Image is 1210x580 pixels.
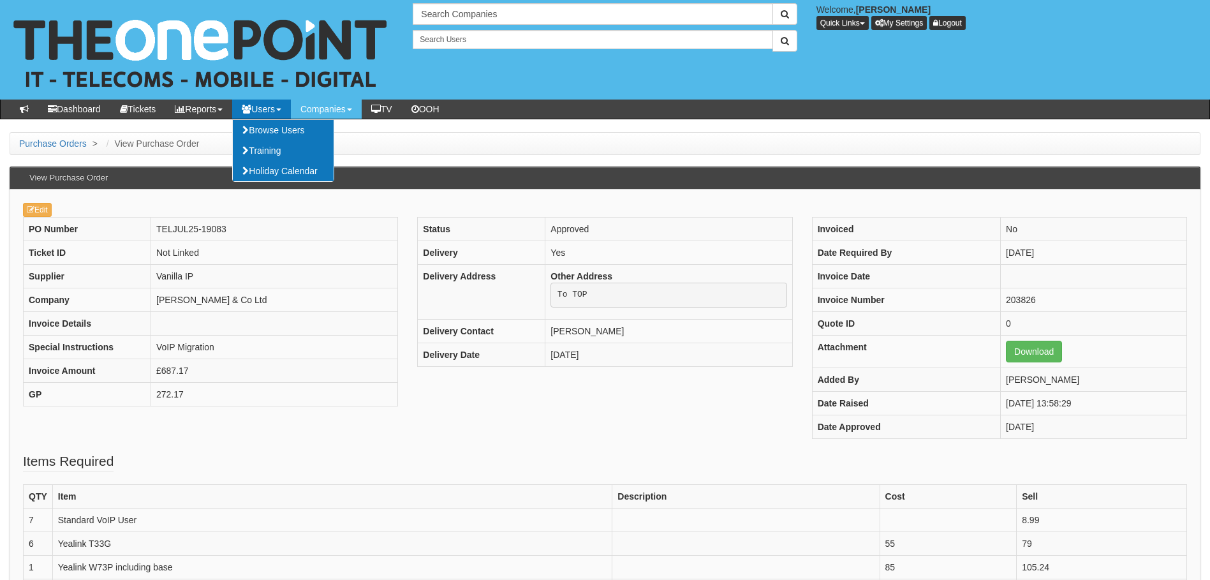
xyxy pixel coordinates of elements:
th: PO Number [24,217,151,241]
a: Download [1006,341,1062,362]
th: Delivery Address [418,264,545,320]
th: Status [418,217,545,241]
b: Other Address [550,271,612,281]
th: Delivery Contact [418,320,545,343]
th: Delivery [418,241,545,264]
td: 1 [24,555,53,579]
pre: To TOP [550,283,786,308]
a: Dashboard [38,100,110,119]
input: Search Users [413,30,772,49]
th: Invoice Details [24,311,151,335]
td: 8.99 [1017,508,1187,532]
legend: Items Required [23,452,114,472]
td: [PERSON_NAME] [545,320,792,343]
li: View Purchase Order [103,137,200,150]
td: 7 [24,508,53,532]
td: No [1001,217,1187,241]
a: Holiday Calendar [233,161,334,181]
td: [DATE] 13:58:29 [1001,391,1187,415]
th: Date Required By [812,241,1000,264]
th: QTY [24,484,53,508]
th: Cost [880,484,1017,508]
a: OOH [402,100,449,119]
button: Quick Links [816,16,869,30]
a: Users [232,100,291,119]
td: 272.17 [151,382,398,406]
th: Invoice Amount [24,359,151,382]
th: Special Instructions [24,335,151,359]
th: Invoice Number [812,288,1000,311]
td: 203826 [1001,288,1187,311]
span: > [89,138,101,149]
td: 6 [24,532,53,555]
th: Delivery Date [418,343,545,367]
th: Quote ID [812,311,1000,335]
a: Edit [23,203,52,217]
th: Attachment [812,335,1000,368]
a: Reports [165,100,232,119]
div: Welcome, [807,3,1210,30]
th: Supplier [24,264,151,288]
td: [PERSON_NAME] [1001,368,1187,391]
td: [DATE] [1001,415,1187,438]
td: £687.17 [151,359,398,382]
td: Not Linked [151,241,398,264]
h3: View Purchase Order [23,167,114,189]
a: Companies [291,100,362,119]
th: Date Raised [812,391,1000,415]
input: Search Companies [413,3,772,25]
td: 0 [1001,311,1187,335]
td: 79 [1017,532,1187,555]
th: Sell [1017,484,1187,508]
td: Vanilla IP [151,264,398,288]
td: Yealink T33G [52,532,612,555]
td: Approved [545,217,792,241]
td: TELJUL25-19083 [151,217,398,241]
td: [PERSON_NAME] & Co Ltd [151,288,398,311]
td: Yes [545,241,792,264]
th: Item [52,484,612,508]
td: Standard VoIP User [52,508,612,532]
th: Invoiced [812,217,1000,241]
a: Training [233,140,334,161]
td: VoIP Migration [151,335,398,359]
td: 105.24 [1017,555,1187,579]
td: 85 [880,555,1017,579]
b: [PERSON_NAME] [856,4,931,15]
th: Added By [812,368,1000,391]
th: Company [24,288,151,311]
th: Description [612,484,880,508]
a: Tickets [110,100,166,119]
a: My Settings [871,16,927,30]
td: 55 [880,532,1017,555]
a: Logout [929,16,966,30]
th: GP [24,382,151,406]
td: [DATE] [1001,241,1187,264]
th: Invoice Date [812,264,1000,288]
a: Browse Users [233,120,334,140]
td: [DATE] [545,343,792,367]
th: Date Approved [812,415,1000,438]
td: Yealink W73P including base [52,555,612,579]
a: Purchase Orders [19,138,87,149]
th: Ticket ID [24,241,151,264]
a: TV [362,100,402,119]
